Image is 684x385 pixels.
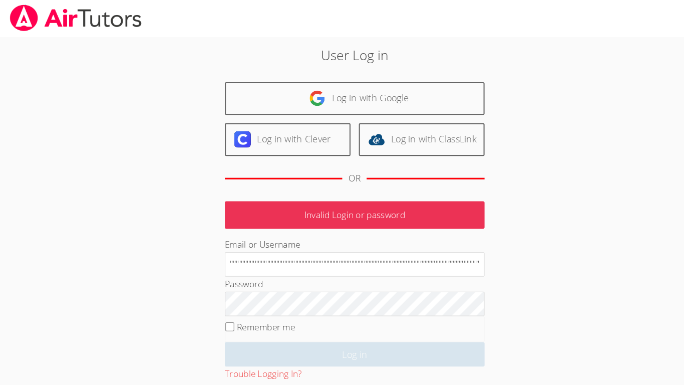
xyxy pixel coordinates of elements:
a: Log in with ClassLink [346,119,467,151]
label: Email or Username [217,230,289,242]
label: Password [217,268,254,280]
button: Trouble Logging In? [217,354,291,368]
h2: User Log in [157,44,527,63]
div: OR [336,165,348,180]
a: Log in with Clever [217,119,338,151]
a: Log in with Google [217,80,467,111]
img: google-logo-50288ca7cdecda66e5e0955fdab243c47b7ad437acaf1139b6f446037453330a.svg [298,87,314,103]
input: Log in [217,330,467,354]
img: clever-logo-6eab21bc6e7a338710f1a6ff85c0baf02591cd810cc4098c63d3a4b26e2feb20.svg [226,127,242,143]
label: Remember me [228,310,284,321]
img: airtutors_banner-c4298cdbf04f3fff15de1276eac7730deb9818008684d7c2e4769d2f7ddbe033.png [9,5,138,31]
p: Invalid Login or password [217,195,467,221]
img: classlink-logo-d6bb404cc1216ec64c9a2012d9dc4662098be43eaf13dc465df04b49fa7ab582.svg [355,127,371,143]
